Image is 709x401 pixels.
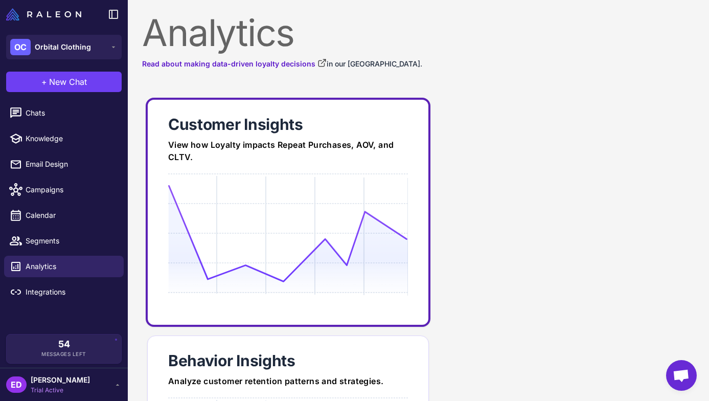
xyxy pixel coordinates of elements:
span: [PERSON_NAME] [31,374,90,386]
span: Knowledge [26,133,116,144]
button: OCOrbital Clothing [6,35,122,59]
div: View how Loyalty impacts Repeat Purchases, AOV, and CLTV. [168,139,408,163]
a: Customer InsightsView how Loyalty impacts Repeat Purchases, AOV, and CLTV. [146,98,430,327]
span: Integrations [26,286,116,298]
div: Customer Insights [168,114,408,135]
a: Segments [4,230,124,252]
div: Behavior Insights [168,350,408,371]
span: in our [GEOGRAPHIC_DATA]. [327,59,422,68]
a: Knowledge [4,128,124,149]
span: Campaigns [26,184,116,195]
a: Analytics [4,256,124,277]
span: Segments [26,235,116,247]
span: Trial Active [31,386,90,395]
a: Integrations [4,281,124,303]
span: Messages Left [41,350,86,358]
a: Campaigns [4,179,124,201]
button: +New Chat [6,72,122,92]
a: Chats [4,102,124,124]
a: Calendar [4,205,124,226]
div: Analyze customer retention patterns and strategies. [168,375,408,387]
span: Orbital Clothing [35,41,91,53]
div: ED [6,376,27,393]
a: Read about making data-driven loyalty decisions [142,58,327,70]
div: Analytics [142,14,695,51]
span: Calendar [26,210,116,221]
a: Email Design [4,153,124,175]
img: Raleon Logo [6,8,81,20]
span: 54 [58,340,70,349]
span: Chats [26,107,116,119]
span: Analytics [26,261,116,272]
span: + [41,76,47,88]
span: New Chat [49,76,87,88]
a: Raleon Logo [6,8,85,20]
div: Open chat [666,360,697,391]
span: Email Design [26,159,116,170]
div: OC [10,39,31,55]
